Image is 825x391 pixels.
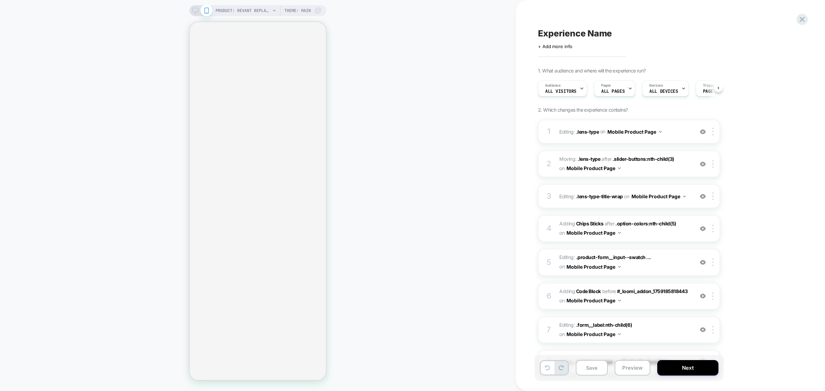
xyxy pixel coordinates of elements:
b: Code Block [576,288,601,294]
span: All Visitors [545,89,576,94]
button: Mobile Product Page [607,127,662,137]
img: down arrow [618,232,621,234]
span: 1. What audience and where will the experience run? [538,68,646,74]
span: Devices [649,83,663,88]
img: crossed eye [700,129,706,135]
span: + Add more info [538,44,572,49]
span: on [600,127,605,136]
img: close [712,160,714,168]
div: 5 [546,256,552,269]
button: Mobile Product Page [566,329,621,339]
span: on [559,164,564,172]
img: crossed eye [700,193,706,199]
img: crossed eye [700,259,706,265]
img: close [712,128,714,135]
button: Mobile Product Page [566,228,621,238]
button: Next [657,360,718,376]
span: AFTER [605,221,615,226]
img: down arrow [683,195,686,197]
span: on [559,262,564,271]
div: 7 [546,323,552,337]
img: crossed eye [700,161,706,167]
span: Pages [601,83,611,88]
span: .lens-type-title-wrap [576,193,623,199]
img: down arrow [618,167,621,169]
img: down arrow [618,266,621,268]
img: close [712,225,714,232]
img: crossed eye [700,226,706,232]
div: 2 [546,157,552,171]
span: Editing : [559,191,690,201]
div: 3 [546,189,552,203]
span: Editing : [559,253,690,271]
span: on [559,296,564,305]
span: Editing : [559,127,690,137]
span: Adding [559,221,603,226]
img: down arrow [618,333,621,335]
span: .product-form__input--swatch ... [576,254,651,260]
b: Chips Sticks [576,221,603,226]
img: down arrow [659,131,662,133]
button: Mobile Product Page [566,163,621,173]
img: close [712,258,714,266]
img: close [712,326,714,334]
span: Page Load [703,89,726,94]
span: Experience Name [538,28,612,38]
span: after [602,156,612,162]
span: on [624,192,629,201]
span: .form__label:nth-child(6) [576,322,632,328]
span: PRODUCT: Revant Replacement Lenses for Oakley [PERSON_NAME] OO9102 [216,5,271,16]
span: ALL DEVICES [649,89,678,94]
span: ALL PAGES [601,89,625,94]
span: .slider-buttons:nth-child(3) [613,156,674,162]
button: Preview [615,360,650,376]
div: 6 [546,289,552,303]
span: Theme: MAIN [284,5,311,16]
span: Audience [545,83,561,88]
img: close [712,292,714,300]
span: Moving: [559,155,690,173]
img: close [712,192,714,200]
span: Adding [559,288,601,294]
img: crossed eye [700,293,706,299]
div: 4 [546,222,552,235]
button: Mobile Product Page [566,262,621,272]
span: on [559,330,564,338]
span: on [559,228,564,237]
span: BEFORE [602,288,616,294]
span: .option-colors:nth-child(5) [615,221,676,226]
span: Trigger [703,83,716,88]
span: .lens-type [577,156,600,162]
span: #_loomi_addon_1759185818443 [617,288,687,294]
button: Save [576,360,608,376]
span: .lens-type [576,129,599,134]
button: Mobile Product Page [631,191,686,201]
img: crossed eye [700,327,706,333]
span: 2. Which changes the experience contains? [538,107,628,113]
button: Mobile Product Page [566,295,621,305]
span: Editing : [559,321,690,339]
img: down arrow [618,300,621,301]
div: 1 [546,125,552,138]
